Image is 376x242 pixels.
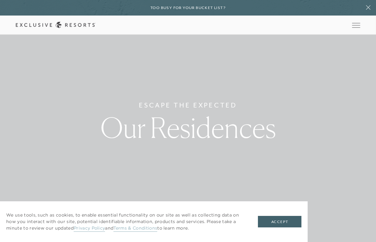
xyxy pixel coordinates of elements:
p: We use tools, such as cookies, to enable essential functionality on our site as well as collectin... [6,212,245,231]
button: Accept [258,216,301,228]
a: Privacy Policy [74,225,105,232]
a: Terms & Conditions [113,225,157,232]
h1: Our Residences [100,114,276,142]
h6: Escape The Expected [139,100,237,110]
button: Open navigation [352,23,360,27]
h6: Too busy for your bucket list? [150,5,226,11]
